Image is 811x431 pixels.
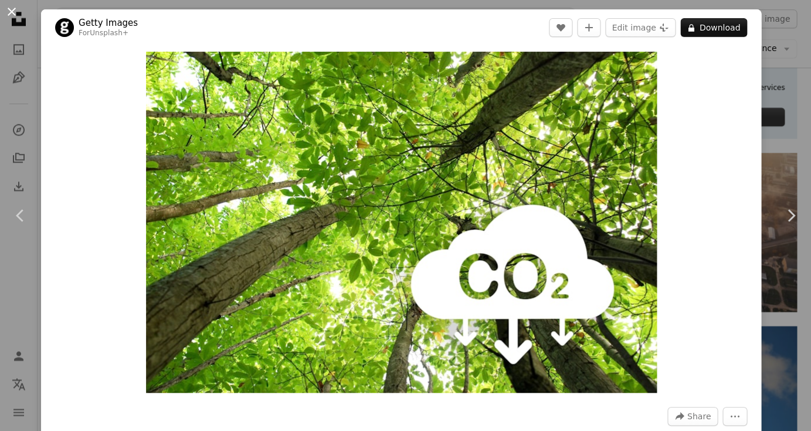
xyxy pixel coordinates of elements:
button: Edit image [605,18,676,37]
a: Getty Images [79,17,138,29]
span: Share [687,408,711,425]
img: Go to Getty Images's profile [55,18,74,37]
div: For [79,29,138,38]
button: Zoom in on this image [146,52,657,393]
button: More Actions [722,407,747,426]
button: Download [680,18,747,37]
button: Like [549,18,572,37]
button: Add to Collection [577,18,600,37]
img: low angle view of a green forest with CO2 reduction icon. CO2 reduction concept for environment, ... [146,52,657,393]
button: Share this image [667,407,718,426]
a: Next [770,159,811,272]
a: Unsplash+ [90,29,128,37]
